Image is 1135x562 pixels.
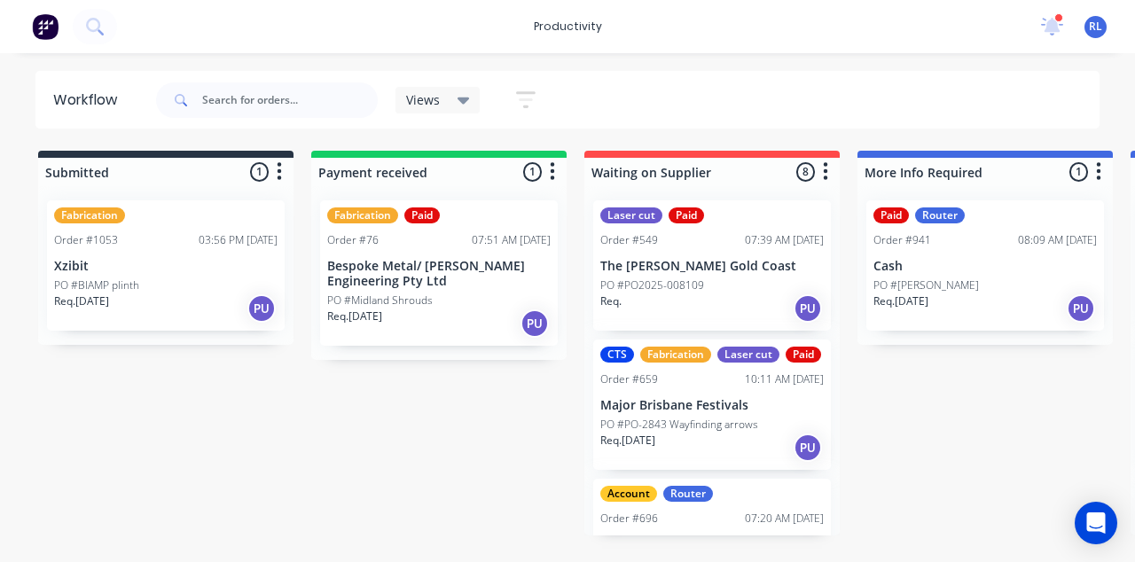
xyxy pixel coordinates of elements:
[600,511,658,527] div: Order #696
[593,200,831,331] div: Laser cutPaidOrder #54907:39 AM [DATE]The [PERSON_NAME] Gold CoastPO #PO2025-008109Req.PU
[327,293,433,308] p: PO #Midland Shrouds
[794,294,822,323] div: PU
[53,90,126,111] div: Workflow
[327,308,382,324] p: Req. [DATE]
[669,207,704,223] div: Paid
[640,347,711,363] div: Fabrication
[327,207,398,223] div: Fabrication
[600,293,622,309] p: Req.
[745,232,824,248] div: 07:39 AM [DATE]
[1067,294,1095,323] div: PU
[873,232,931,248] div: Order #941
[600,347,634,363] div: CTS
[600,259,824,274] p: The [PERSON_NAME] Gold Coast
[873,293,928,309] p: Req. [DATE]
[745,371,824,387] div: 10:11 AM [DATE]
[32,13,59,40] img: Factory
[327,232,379,248] div: Order #76
[873,259,1097,274] p: Cash
[915,207,965,223] div: Router
[406,90,440,109] span: Views
[1018,232,1097,248] div: 08:09 AM [DATE]
[873,277,979,293] p: PO #[PERSON_NAME]
[404,207,440,223] div: Paid
[786,347,821,363] div: Paid
[47,200,285,331] div: FabricationOrder #105303:56 PM [DATE]XzibitPO #BIAMP plinthReq.[DATE]PU
[600,417,758,433] p: PO #PO-2843 Wayfinding arrows
[1089,19,1102,35] span: RL
[600,486,657,502] div: Account
[600,398,824,413] p: Major Brisbane Festivals
[745,511,824,527] div: 07:20 AM [DATE]
[600,371,658,387] div: Order #659
[600,433,655,449] p: Req. [DATE]
[600,207,662,223] div: Laser cut
[1075,502,1117,544] div: Open Intercom Messenger
[202,82,378,118] input: Search for orders...
[521,309,549,338] div: PU
[199,232,278,248] div: 03:56 PM [DATE]
[873,207,909,223] div: Paid
[663,486,713,502] div: Router
[472,232,551,248] div: 07:51 AM [DATE]
[54,232,118,248] div: Order #1053
[54,293,109,309] p: Req. [DATE]
[593,340,831,470] div: CTSFabricationLaser cutPaidOrder #65910:11 AM [DATE]Major Brisbane FestivalsPO #PO-2843 Wayfindin...
[717,347,779,363] div: Laser cut
[600,232,658,248] div: Order #549
[600,277,704,293] p: PO #PO2025-008109
[54,207,125,223] div: Fabrication
[525,13,611,40] div: productivity
[54,259,278,274] p: Xzibit
[54,277,139,293] p: PO #BIAMP plinth
[247,294,276,323] div: PU
[794,433,822,462] div: PU
[866,200,1104,331] div: PaidRouterOrder #94108:09 AM [DATE]CashPO #[PERSON_NAME]Req.[DATE]PU
[327,259,551,289] p: Bespoke Metal/ [PERSON_NAME] Engineering Pty Ltd
[320,200,558,346] div: FabricationPaidOrder #7607:51 AM [DATE]Bespoke Metal/ [PERSON_NAME] Engineering Pty LtdPO #Midlan...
